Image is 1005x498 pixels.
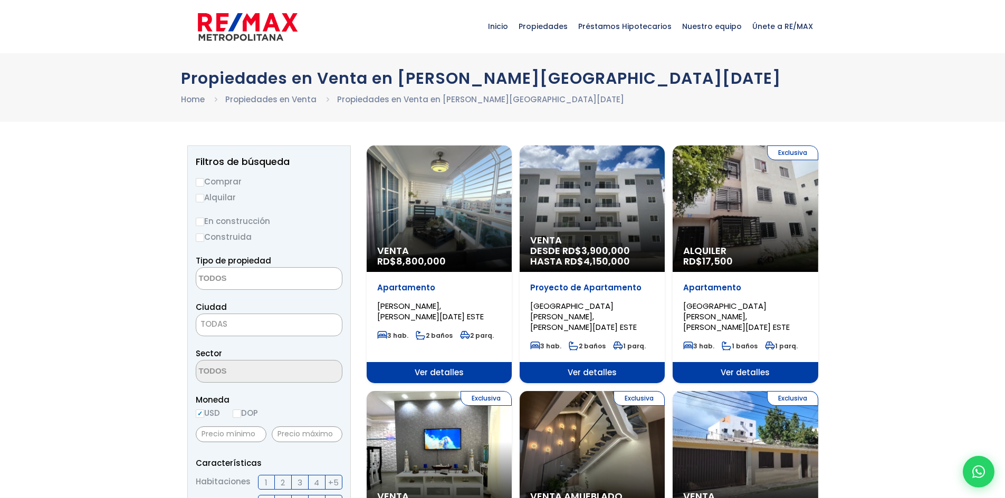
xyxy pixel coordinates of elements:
[683,282,807,293] p: Apartamento
[377,255,446,268] span: RD$
[196,233,204,242] input: Construida
[677,11,747,42] span: Nuestro equipo
[233,406,258,419] label: DOP
[614,391,665,406] span: Exclusiva
[520,362,665,383] span: Ver detalles
[196,157,342,167] h2: Filtros de búsqueda
[569,341,606,350] span: 2 baños
[196,314,342,336] span: TODAS
[460,331,494,340] span: 2 parq.
[233,409,241,418] input: DOP
[196,301,227,313] span: Ciudad
[767,391,818,406] span: Exclusiva
[281,476,285,489] span: 2
[196,218,204,226] input: En construcción
[377,300,484,322] span: [PERSON_NAME], [PERSON_NAME][DATE] ESTE
[337,93,624,106] li: Propiedades en Venta en [PERSON_NAME][GEOGRAPHIC_DATA][DATE]
[196,406,220,419] label: USD
[265,476,267,489] span: 1
[196,194,204,202] input: Alquilar
[196,426,266,442] input: Precio mínimo
[314,476,319,489] span: 4
[196,348,222,359] span: Sector
[765,341,798,350] span: 1 parq.
[530,341,561,350] span: 3 hab.
[181,69,825,87] h1: Propiedades en Venta en [PERSON_NAME][GEOGRAPHIC_DATA][DATE]
[583,255,630,268] span: 4,150,000
[683,246,807,256] span: Alquiler
[196,191,342,204] label: Alquilar
[196,317,342,331] span: TODAS
[196,409,204,418] input: USD
[581,244,630,257] span: 3,900,000
[367,362,512,383] span: Ver detalles
[298,476,302,489] span: 3
[683,255,733,268] span: RD$
[530,256,654,267] span: HASTA RD$
[272,426,342,442] input: Precio máximo
[196,268,299,290] textarea: Search
[530,246,654,267] span: DESDE RD$
[573,11,677,42] span: Préstamos Hipotecarios
[613,341,646,350] span: 1 parq.
[530,282,654,293] p: Proyecto de Apartamento
[196,214,342,228] label: En construcción
[196,178,204,187] input: Comprar
[377,331,408,340] span: 3 hab.
[181,94,205,105] a: Home
[673,145,818,383] a: Exclusiva Alquiler RD$17,500 Apartamento [GEOGRAPHIC_DATA][PERSON_NAME], [PERSON_NAME][DATE] ESTE...
[377,246,501,256] span: Venta
[367,145,512,383] a: Venta RD$8,800,000 Apartamento [PERSON_NAME], [PERSON_NAME][DATE] ESTE 3 hab. 2 baños 2 parq. Ver...
[196,255,271,266] span: Tipo de propiedad
[702,255,733,268] span: 17,500
[722,341,758,350] span: 1 baños
[196,230,342,243] label: Construida
[196,456,342,470] p: Características
[520,145,665,383] a: Venta DESDE RD$3,900,000 HASTA RD$4,150,000 Proyecto de Apartamento [GEOGRAPHIC_DATA][PERSON_NAME...
[673,362,818,383] span: Ver detalles
[461,391,512,406] span: Exclusiva
[377,282,501,293] p: Apartamento
[530,300,637,333] span: [GEOGRAPHIC_DATA][PERSON_NAME], [PERSON_NAME][DATE] ESTE
[767,145,818,160] span: Exclusiva
[396,255,446,268] span: 8,800,000
[328,476,339,489] span: +5
[530,235,654,246] span: Venta
[196,393,342,406] span: Moneda
[196,175,342,188] label: Comprar
[416,331,453,340] span: 2 baños
[513,11,573,42] span: Propiedades
[683,341,714,350] span: 3 hab.
[483,11,513,42] span: Inicio
[683,300,790,333] span: [GEOGRAPHIC_DATA][PERSON_NAME], [PERSON_NAME][DATE] ESTE
[198,11,298,43] img: remax-metropolitana-logo
[225,94,317,105] a: Propiedades en Venta
[196,475,251,490] span: Habitaciones
[196,360,299,383] textarea: Search
[747,11,818,42] span: Únete a RE/MAX
[200,318,227,329] span: TODAS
